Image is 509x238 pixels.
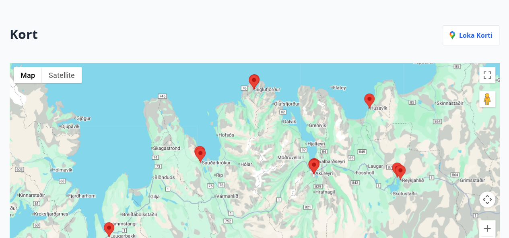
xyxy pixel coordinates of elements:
[479,220,495,236] button: Zoom in
[443,25,499,45] button: Loka korti
[479,67,495,83] button: Toggle fullscreen view
[449,31,493,40] p: Loka korti
[479,191,495,207] button: Map camera controls
[42,67,82,83] button: Show satellite imagery
[10,25,38,45] h2: Kort
[14,67,42,83] button: Show street map
[479,91,495,107] button: Drag Pegman onto the map to open Street View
